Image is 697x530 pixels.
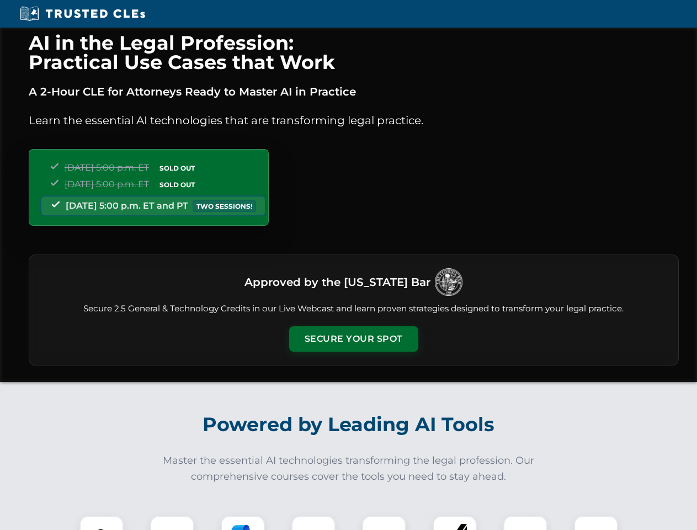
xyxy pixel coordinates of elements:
p: A 2-Hour CLE for Attorneys Ready to Master AI in Practice [29,83,679,100]
button: Secure Your Spot [289,326,418,352]
p: Master the essential AI technologies transforming the legal profession. Our comprehensive courses... [156,453,542,485]
span: [DATE] 5:00 p.m. ET [65,179,149,189]
h1: AI in the Legal Profession: Practical Use Cases that Work [29,33,679,72]
p: Learn the essential AI technologies that are transforming legal practice. [29,112,679,129]
img: Logo [435,268,462,296]
img: Trusted CLEs [17,6,148,22]
span: [DATE] 5:00 p.m. ET [65,162,149,173]
h3: Approved by the [US_STATE] Bar [244,272,430,292]
span: SOLD OUT [156,179,199,190]
span: SOLD OUT [156,162,199,174]
p: Secure 2.5 General & Technology Credits in our Live Webcast and learn proven strategies designed ... [42,303,665,315]
h2: Powered by Leading AI Tools [43,405,655,444]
